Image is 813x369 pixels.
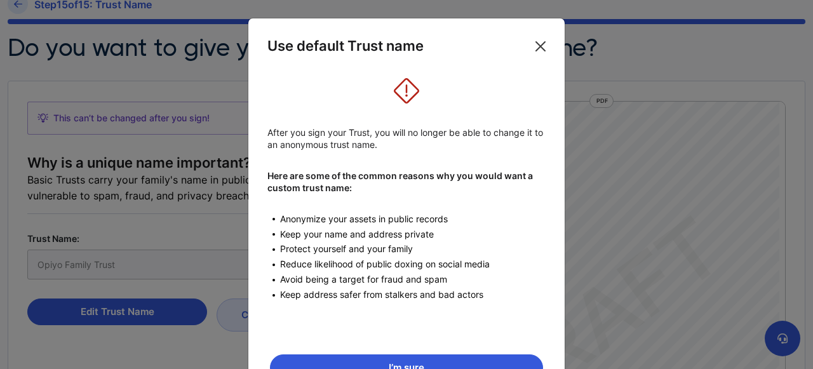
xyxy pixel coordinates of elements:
span: Keep address safer from stalkers and bad actors [280,289,490,301]
span: Protect yourself and your family [280,243,490,255]
div: After you sign your Trust, you will no longer be able to change it to an anonymous trust name. [267,74,546,301]
span: Keep your name and address private [280,229,490,241]
span: Anonymize your assets in public records [280,213,490,225]
span: Reduce likelihood of public doxing on social media [280,258,490,271]
span: Here are some of the common reasons why you would want a custom trust name: [267,170,546,194]
span: Avoid being a target for fraud and spam [280,274,490,286]
div: Use default Trust name [267,37,424,55]
button: Close [530,36,551,57]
